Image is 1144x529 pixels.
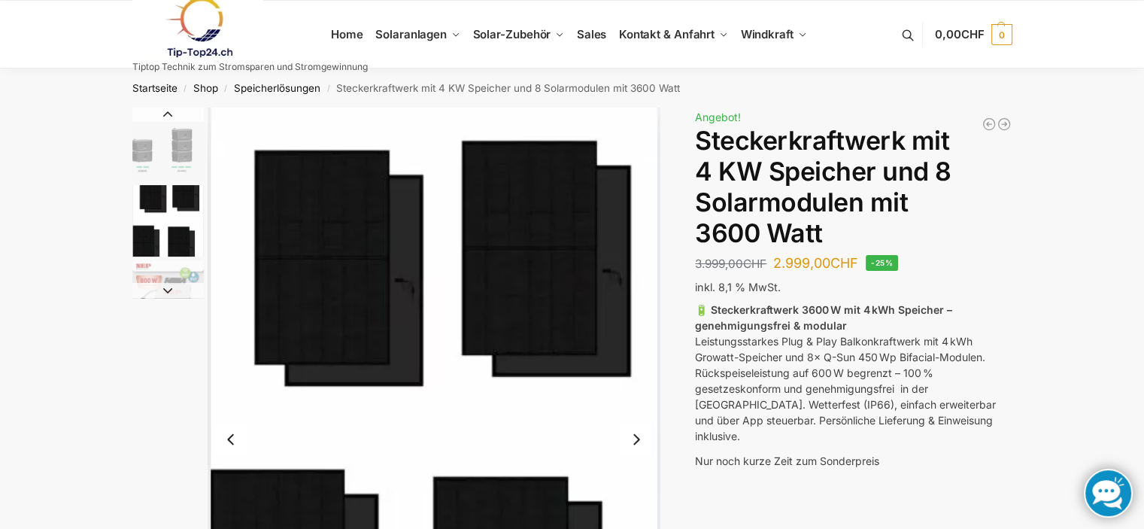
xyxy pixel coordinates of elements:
bdi: 3.999,00 [695,257,766,271]
span: / [218,83,234,95]
span: Angebot! [695,111,741,123]
li: 2 / 9 [129,183,204,258]
span: -25% [866,255,898,271]
span: CHF [830,255,858,271]
img: 6 Module bificiaL [132,185,204,257]
strong: 🔋 Steckerkraftwerk 3600 W mit 4 kWh Speicher – genehmigungsfrei & modular [695,303,952,332]
a: Shop [193,82,218,94]
bdi: 2.999,00 [773,255,858,271]
span: / [320,83,336,95]
img: Nep800 [132,260,204,332]
nav: Breadcrumb [105,68,1039,108]
span: Kontakt & Anfahrt [619,27,715,41]
a: Startseite [132,82,178,94]
a: Kontakt & Anfahrt [612,1,734,68]
li: 1 / 9 [129,108,204,183]
a: Balkonkraftwerk 1780 Watt mit 4 KWh Zendure Batteriespeicher Notstrom fähig [997,117,1012,132]
a: 0,00CHF 0 [935,12,1012,57]
a: Solaranlagen [369,1,466,68]
span: 0,00 [935,27,984,41]
span: 0 [991,24,1012,45]
span: Solar-Zubehör [473,27,551,41]
a: Solar-Zubehör [466,1,570,68]
span: CHF [961,27,985,41]
p: Nur noch kurze Zeit zum Sonderpreis [695,453,1012,469]
a: Windkraft [734,1,813,68]
li: 3 / 9 [129,258,204,333]
a: Balkonkraftwerk 890 Watt Solarmodulleistung mit 1kW/h Zendure Speicher [982,117,997,132]
button: Next slide [132,283,204,298]
span: / [178,83,193,95]
p: Tiptop Technik zum Stromsparen und Stromgewinnung [132,62,368,71]
a: Sales [570,1,612,68]
button: Previous slide [132,107,204,122]
h1: Steckerkraftwerk mit 4 KW Speicher und 8 Solarmodulen mit 3600 Watt [695,126,1012,248]
p: Leistungsstarkes Plug & Play Balkonkraftwerk mit 4 kWh Growatt-Speicher und 8× Q-Sun 450 Wp Bifac... [695,302,1012,444]
span: Sales [577,27,607,41]
img: Growatt-NOAH-2000-flexible-erweiterung [132,108,204,181]
button: Next slide [621,424,652,455]
span: Solaranlagen [375,27,447,41]
span: CHF [743,257,766,271]
a: Speicherlösungen [234,82,320,94]
button: Previous slide [215,424,247,455]
span: inkl. 8,1 % MwSt. [695,281,781,293]
span: Windkraft [741,27,794,41]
